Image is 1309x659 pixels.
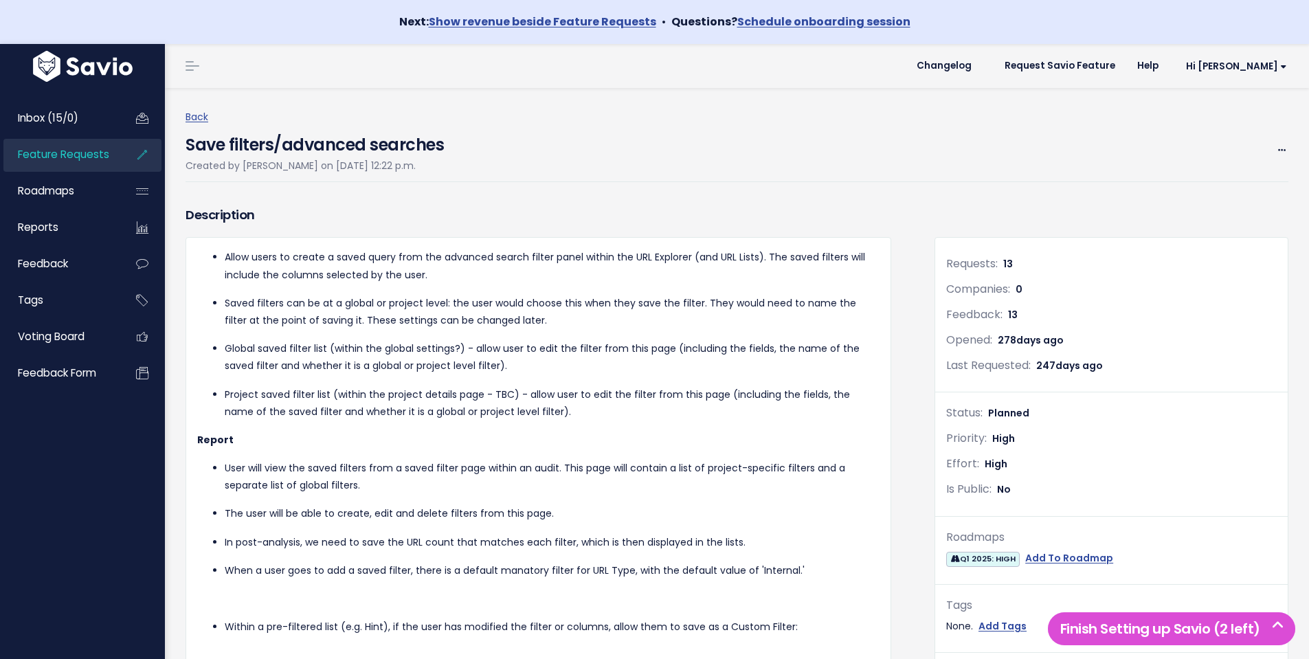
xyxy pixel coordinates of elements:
[1025,550,1113,567] a: Add To Roadmap
[429,14,656,30] a: Show revenue beside Feature Requests
[985,457,1007,471] span: High
[399,14,656,30] strong: Next:
[946,550,1020,567] a: Q1 2025: HIGH
[1016,282,1022,296] span: 0
[946,618,1277,635] div: None.
[3,175,114,207] a: Roadmaps
[3,357,114,389] a: Feedback form
[946,281,1010,297] span: Companies:
[225,562,880,579] p: When a user goes to add a saved filter, there is a default manatory filter for URL Type, with the...
[992,432,1015,445] span: High
[1008,308,1018,322] span: 13
[946,306,1003,322] span: Feedback:
[1003,257,1013,271] span: 13
[18,256,68,271] span: Feedback
[225,534,880,551] p: In post-analysis, we need to save the URL count that matches each filter, which is then displayed...
[946,405,983,421] span: Status:
[1186,61,1287,71] span: Hi [PERSON_NAME]
[3,321,114,353] a: Voting Board
[186,110,208,124] a: Back
[3,248,114,280] a: Feedback
[18,366,96,380] span: Feedback form
[197,433,234,447] strong: Report
[225,249,880,283] p: Allow users to create a saved query from the advanced search filter panel within the URL Explorer...
[186,126,444,157] h4: Save filters/advanced searches
[18,329,85,344] span: Voting Board
[946,552,1020,566] span: Q1 2025: HIGH
[18,293,43,307] span: Tags
[988,406,1029,420] span: Planned
[978,618,1027,635] a: Add Tags
[994,56,1126,76] a: Request Savio Feature
[946,357,1031,373] span: Last Requested:
[1170,56,1298,77] a: Hi [PERSON_NAME]
[18,220,58,234] span: Reports
[1036,359,1103,372] span: 247
[1016,333,1064,347] span: days ago
[186,159,416,172] span: Created by [PERSON_NAME] on [DATE] 12:22 p.m.
[225,295,880,329] p: Saved filters can be at a global or project level: the user would choose this when they save the ...
[3,102,114,134] a: Inbox (15/0)
[3,284,114,316] a: Tags
[662,14,666,30] span: •
[1055,359,1103,372] span: days ago
[186,205,891,225] h3: Description
[671,14,910,30] strong: Questions?
[946,528,1277,548] div: Roadmaps
[946,481,992,497] span: Is Public:
[946,256,998,271] span: Requests:
[225,505,880,522] p: The user will be able to create, edit and delete filters from this page.
[225,340,880,375] p: Global saved filter list (within the global settings?) - allow user to edit the filter from this ...
[18,111,78,125] span: Inbox (15/0)
[946,456,979,471] span: Effort:
[917,61,972,71] span: Changelog
[3,139,114,170] a: Feature Requests
[1126,56,1170,76] a: Help
[946,430,987,446] span: Priority:
[18,183,74,198] span: Roadmaps
[225,386,880,421] p: Project saved filter list (within the project details page - TBC) - allow user to edit the filter...
[998,333,1064,347] span: 278
[225,618,880,636] li: Within a pre-filtered list (e.g. Hint), if the user has modified the filter or columns, allow the...
[30,51,136,82] img: logo-white.9d6f32f41409.svg
[3,212,114,243] a: Reports
[225,460,880,494] p: User will view the saved filters from a saved filter page within an audit. This page will contain...
[1054,618,1289,639] h5: Finish Setting up Savio (2 left)
[946,332,992,348] span: Opened:
[946,596,1277,616] div: Tags
[997,482,1011,496] span: No
[18,147,109,161] span: Feature Requests
[737,14,910,30] a: Schedule onboarding session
